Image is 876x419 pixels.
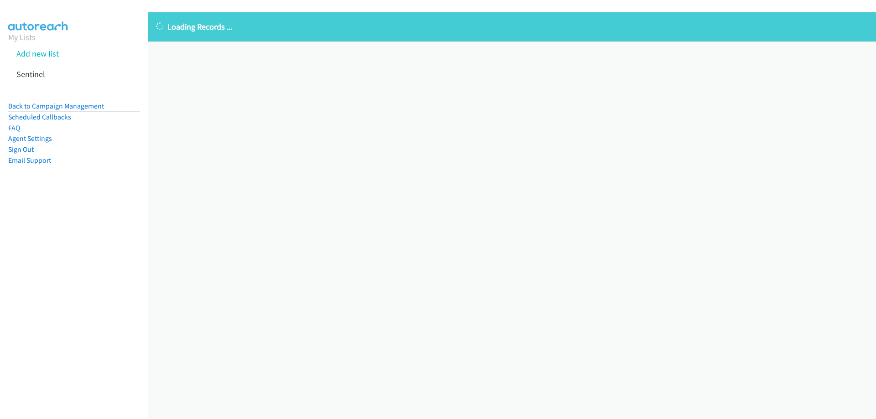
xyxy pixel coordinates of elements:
[8,124,20,132] a: FAQ
[8,113,71,121] a: Scheduled Callbacks
[8,134,52,143] a: Agent Settings
[16,48,59,59] a: Add new list
[156,21,868,33] p: Loading Records ...
[16,69,45,79] a: Sentinel
[8,156,51,165] a: Email Support
[8,32,36,42] a: My Lists
[8,102,104,110] a: Back to Campaign Management
[8,145,34,154] a: Sign Out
